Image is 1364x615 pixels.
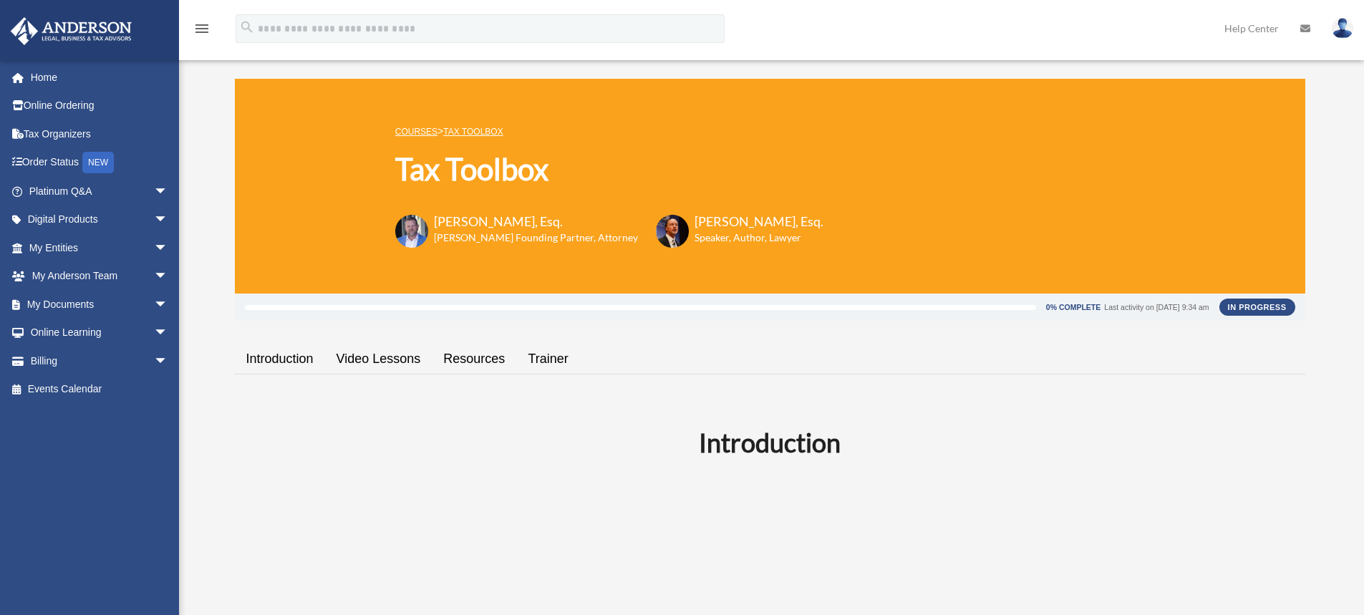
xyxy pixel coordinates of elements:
[10,319,190,347] a: Online Learningarrow_drop_down
[10,92,190,120] a: Online Ordering
[6,17,136,45] img: Anderson Advisors Platinum Portal
[154,233,183,263] span: arrow_drop_down
[434,213,638,231] h3: [PERSON_NAME], Esq.
[395,215,428,248] img: Toby-circle-head.png
[10,148,190,178] a: Order StatusNEW
[395,127,437,137] a: COURSES
[10,290,190,319] a: My Documentsarrow_drop_down
[193,20,211,37] i: menu
[325,339,432,379] a: Video Lessons
[82,152,114,173] div: NEW
[516,339,579,379] a: Trainer
[193,25,211,37] a: menu
[10,233,190,262] a: My Entitiesarrow_drop_down
[235,339,325,379] a: Introduction
[10,347,190,375] a: Billingarrow_drop_down
[154,347,183,376] span: arrow_drop_down
[154,205,183,235] span: arrow_drop_down
[10,177,190,205] a: Platinum Q&Aarrow_drop_down
[10,63,190,92] a: Home
[10,375,190,404] a: Events Calendar
[395,122,823,140] p: >
[434,231,638,245] h6: [PERSON_NAME] Founding Partner, Attorney
[695,213,823,231] h3: [PERSON_NAME], Esq.
[432,339,516,379] a: Resources
[1332,18,1353,39] img: User Pic
[154,319,183,348] span: arrow_drop_down
[1219,299,1295,316] div: In Progress
[1046,304,1101,311] div: 0% Complete
[243,425,1297,460] h2: Introduction
[154,177,183,206] span: arrow_drop_down
[395,148,823,190] h1: Tax Toolbox
[10,262,190,291] a: My Anderson Teamarrow_drop_down
[154,290,183,319] span: arrow_drop_down
[443,127,503,137] a: Tax Toolbox
[656,215,689,248] img: Scott-Estill-Headshot.png
[10,205,190,234] a: Digital Productsarrow_drop_down
[154,262,183,291] span: arrow_drop_down
[695,231,806,245] h6: Speaker, Author, Lawyer
[10,120,190,148] a: Tax Organizers
[239,19,255,35] i: search
[1104,304,1209,311] div: Last activity on [DATE] 9:34 am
